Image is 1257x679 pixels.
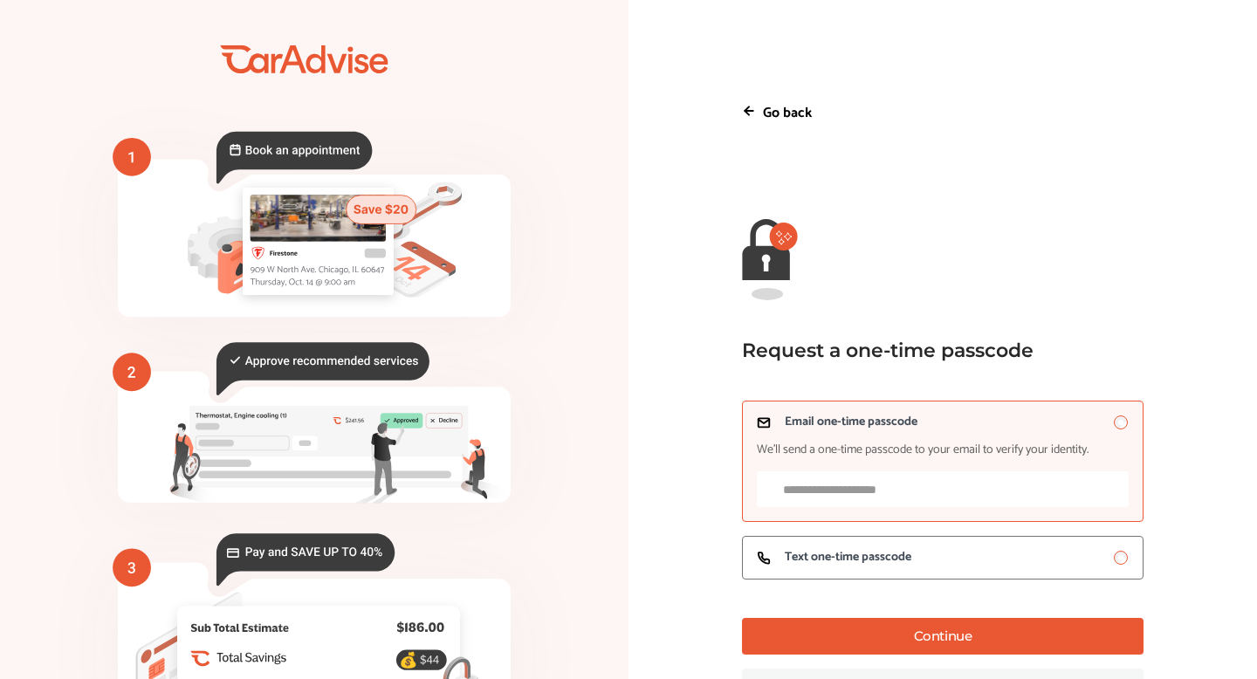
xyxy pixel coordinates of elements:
span: Text one-time passcode [785,551,911,565]
input: Text one-time passcode [1114,551,1128,565]
input: Email one-time passcodeWe’ll send a one-time passcode to your email to verify your identity. [1114,415,1128,429]
img: magic-link-lock-error.9d88b03f.svg [742,219,798,300]
span: We’ll send a one-time passcode to your email to verify your identity. [757,443,1089,457]
button: Continue [742,618,1144,655]
p: Go back [763,101,812,125]
input: Email one-time passcodeWe’ll send a one-time passcode to your email to verify your identity. [757,471,1129,507]
text: 💰 [399,651,418,669]
div: Request a one-time passcode [742,339,1123,362]
img: icon_phone.e7b63c2d.svg [757,551,771,565]
img: icon_email.a11c3263.svg [757,415,771,429]
span: Email one-time passcode [785,415,917,429]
